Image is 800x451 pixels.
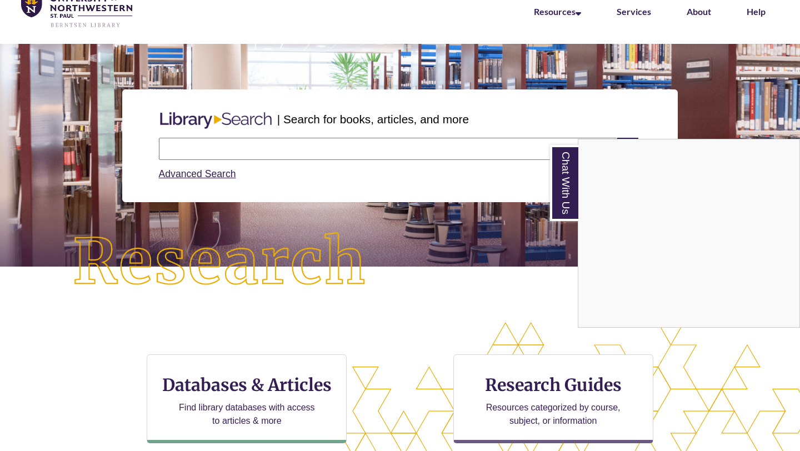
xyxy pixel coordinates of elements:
[617,6,651,17] a: Services
[747,6,766,17] a: Help
[687,6,711,17] a: About
[534,6,581,17] a: Resources
[550,145,578,221] a: Chat With Us
[578,139,799,327] iframe: Chat Widget
[578,139,800,328] div: Chat With Us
